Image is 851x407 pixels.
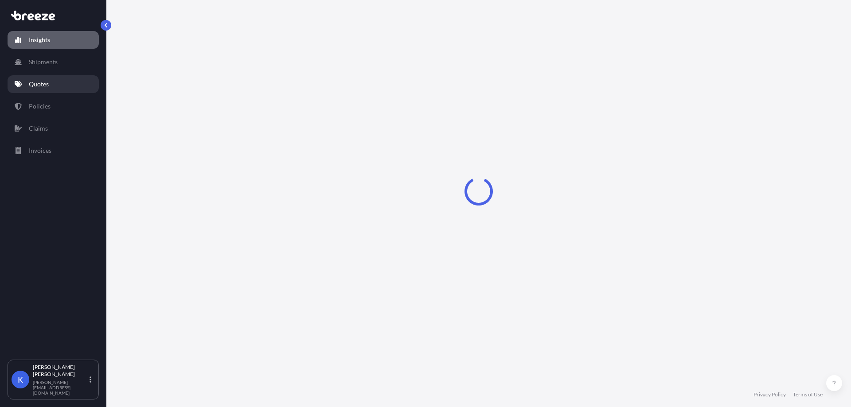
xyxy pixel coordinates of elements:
a: Shipments [8,53,99,71]
span: K [18,375,23,384]
p: Invoices [29,146,51,155]
p: Shipments [29,58,58,66]
a: Invoices [8,142,99,159]
a: Quotes [8,75,99,93]
a: Insights [8,31,99,49]
a: Claims [8,120,99,137]
a: Policies [8,97,99,115]
p: Quotes [29,80,49,89]
a: Privacy Policy [753,391,786,398]
p: [PERSON_NAME] [PERSON_NAME] [33,364,88,378]
p: Policies [29,102,51,111]
p: [PERSON_NAME][EMAIL_ADDRESS][DOMAIN_NAME] [33,380,88,395]
p: Claims [29,124,48,133]
p: Insights [29,35,50,44]
a: Terms of Use [793,391,823,398]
